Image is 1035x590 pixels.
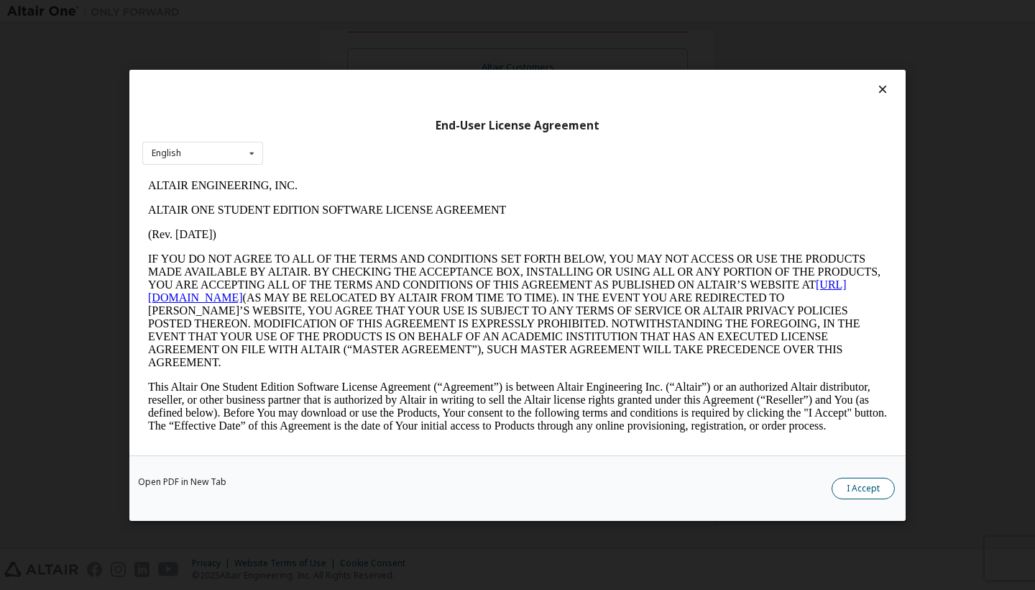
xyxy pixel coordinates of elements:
button: I Accept [832,478,895,499]
p: This Altair One Student Edition Software License Agreement (“Agreement”) is between Altair Engine... [6,207,745,259]
p: (Rev. [DATE]) [6,55,745,68]
div: End-User License Agreement [142,118,893,132]
div: English [152,149,181,158]
p: ALTAIR ONE STUDENT EDITION SOFTWARE LICENSE AGREEMENT [6,30,745,43]
a: Open PDF in New Tab [138,478,226,486]
p: ALTAIR ENGINEERING, INC. [6,6,745,19]
a: [URL][DOMAIN_NAME] [6,105,704,130]
p: IF YOU DO NOT AGREE TO ALL OF THE TERMS AND CONDITIONS SET FORTH BELOW, YOU MAY NOT ACCESS OR USE... [6,79,745,196]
